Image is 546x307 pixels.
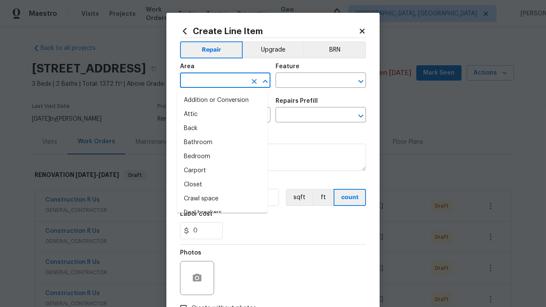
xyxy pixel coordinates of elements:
li: Attic [177,107,267,122]
li: Bedroom [177,150,267,164]
h5: Feature [276,64,299,70]
button: BRN [303,41,366,58]
button: Upgrade [243,41,304,58]
button: Open [355,110,367,122]
h5: Area [180,64,195,70]
h2: Create Line Item [180,26,358,36]
button: Clear [248,75,260,87]
button: ft [312,189,334,206]
h5: Photos [180,250,201,256]
li: Carport [177,164,267,178]
button: sqft [286,189,312,206]
h5: Repairs Prefill [276,98,318,104]
li: Closet [177,178,267,192]
li: Bathroom [177,136,267,150]
li: Crawl space [177,192,267,206]
button: Close [259,75,271,87]
button: Repair [180,41,243,58]
li: Back [177,122,267,136]
button: Open [355,75,367,87]
li: Deal breakers [177,206,267,220]
button: count [334,189,366,206]
li: Addition or Conversion [177,93,267,107]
